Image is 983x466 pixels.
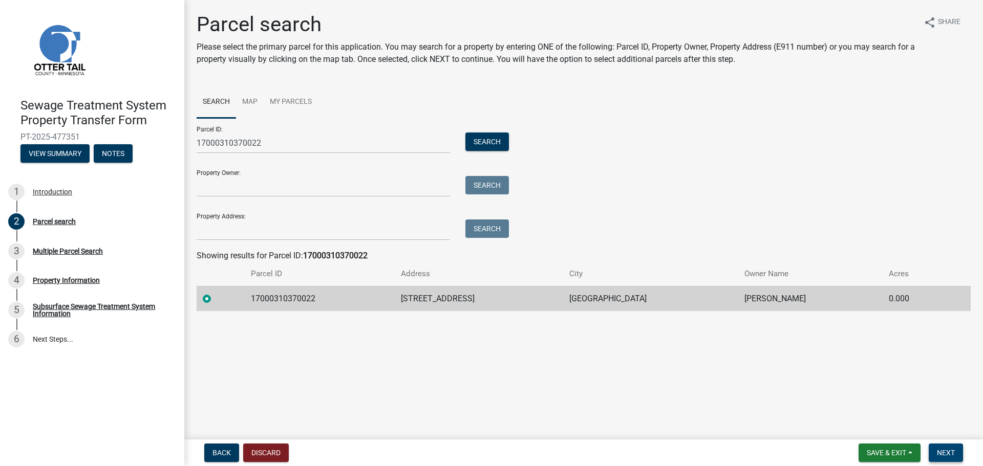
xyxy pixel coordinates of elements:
div: 3 [8,243,25,259]
h4: Sewage Treatment System Property Transfer Form [20,98,176,128]
button: View Summary [20,144,90,163]
div: Parcel search [33,218,76,225]
button: Next [929,443,963,462]
th: Acres [883,262,947,286]
div: Subsurface Sewage Treatment System Information [33,303,168,317]
div: 6 [8,331,25,347]
td: [STREET_ADDRESS] [395,286,563,311]
th: Owner Name [738,262,883,286]
th: City [563,262,738,286]
button: Search [465,219,509,238]
th: Address [395,262,563,286]
div: 1 [8,184,25,200]
div: Property Information [33,277,100,284]
a: Search [197,86,236,119]
span: PT-2025-477351 [20,132,164,142]
button: Search [465,132,509,151]
div: Introduction [33,188,72,195]
span: Back [212,449,231,457]
img: Otter Tail County, Minnesota [20,11,97,87]
strong: 17000310370022 [303,251,368,260]
button: Notes [94,144,133,163]
button: Discard [243,443,289,462]
div: Multiple Parcel Search [33,248,103,255]
a: Map [236,86,264,119]
span: Share [938,16,960,29]
span: Save & Exit [867,449,906,457]
button: Back [204,443,239,462]
span: Next [937,449,955,457]
button: Save & Exit [859,443,921,462]
div: 2 [8,213,25,230]
td: [GEOGRAPHIC_DATA] [563,286,738,311]
button: Search [465,176,509,194]
button: shareShare [915,12,969,32]
div: 4 [8,272,25,289]
wm-modal-confirm: Notes [94,150,133,158]
div: 5 [8,302,25,318]
td: 17000310370022 [245,286,395,311]
a: My Parcels [264,86,318,119]
td: [PERSON_NAME] [738,286,883,311]
i: share [924,16,936,29]
h1: Parcel search [197,12,915,37]
td: 0.000 [883,286,947,311]
p: Please select the primary parcel for this application. You may search for a property by entering ... [197,41,915,65]
wm-modal-confirm: Summary [20,150,90,158]
div: Showing results for Parcel ID: [197,250,971,262]
th: Parcel ID [245,262,395,286]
